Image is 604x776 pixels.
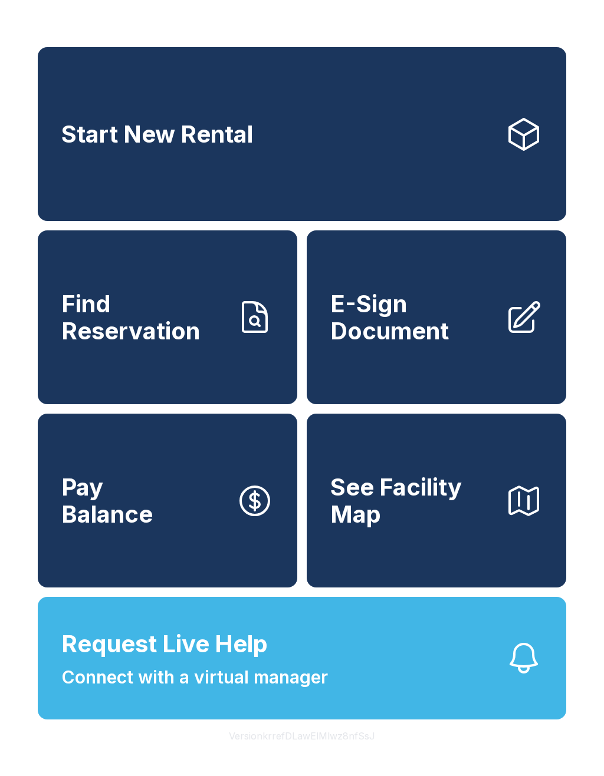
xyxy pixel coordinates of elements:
[61,121,253,148] span: Start New Rental
[61,664,328,691] span: Connect with a virtual manager
[38,230,297,404] a: Find Reservation
[219,719,385,752] button: VersionkrrefDLawElMlwz8nfSsJ
[38,47,566,221] a: Start New Rental
[38,597,566,719] button: Request Live HelpConnect with a virtual manager
[61,290,226,344] span: Find Reservation
[307,414,566,587] button: See Facility Map
[38,414,297,587] button: PayBalance
[330,290,495,344] span: E-Sign Document
[307,230,566,404] a: E-Sign Document
[61,626,268,662] span: Request Live Help
[61,474,153,527] span: Pay Balance
[330,474,495,527] span: See Facility Map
